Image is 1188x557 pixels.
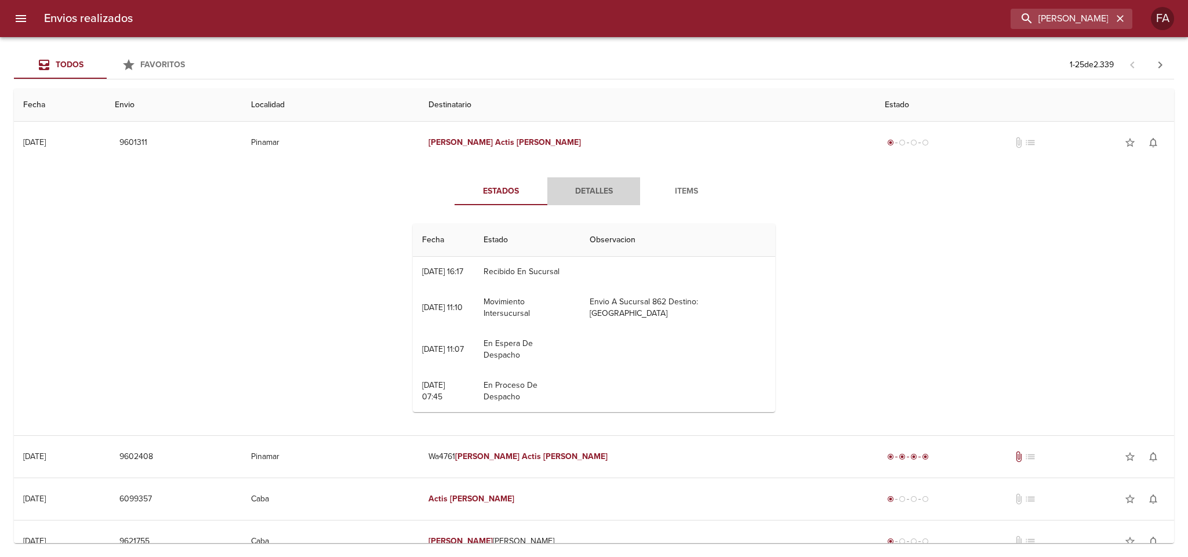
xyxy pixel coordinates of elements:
[522,452,541,461] em: Actis
[1024,493,1036,505] span: No tiene pedido asociado
[1147,451,1159,463] span: notifications_none
[419,436,875,478] td: Wa4761
[899,453,906,460] span: radio_button_checked
[115,446,158,468] button: 9602408
[455,177,733,205] div: Tabs detalle de guia
[474,370,580,412] td: En Proceso De Despacho
[1013,451,1024,463] span: Tiene documentos adjuntos
[1124,493,1136,505] span: star_border
[1142,445,1165,468] button: Activar notificaciones
[242,122,419,163] td: Pinamar
[119,450,153,464] span: 9602408
[242,478,419,520] td: Caba
[1118,530,1142,553] button: Agregar a favoritos
[887,538,894,545] span: radio_button_checked
[413,224,474,257] th: Fecha
[922,139,929,146] span: radio_button_unchecked
[115,489,157,510] button: 6099357
[1146,51,1174,79] span: Pagina siguiente
[887,139,894,146] span: radio_button_checked
[910,139,917,146] span: radio_button_unchecked
[428,536,493,546] em: [PERSON_NAME]
[922,453,929,460] span: radio_button_checked
[1118,487,1142,511] button: Agregar a favoritos
[517,137,581,147] em: [PERSON_NAME]
[422,344,464,354] div: [DATE] 11:07
[119,534,150,549] span: 9621755
[428,494,448,504] em: Actis
[462,184,540,199] span: Estados
[1151,7,1174,30] div: FA
[1142,530,1165,553] button: Activar notificaciones
[1142,131,1165,154] button: Activar notificaciones
[474,224,580,257] th: Estado
[422,267,463,276] div: [DATE] 16:17
[580,224,775,257] th: Observacion
[885,451,931,463] div: Entregado
[1118,59,1146,70] span: Pagina anterior
[14,89,106,122] th: Fecha
[119,492,152,507] span: 6099357
[910,496,917,503] span: radio_button_unchecked
[885,536,931,547] div: Generado
[899,139,906,146] span: radio_button_unchecked
[140,60,185,70] span: Favoritos
[554,184,633,199] span: Detalles
[887,496,894,503] span: radio_button_checked
[1124,451,1136,463] span: star_border
[647,184,726,199] span: Items
[922,538,929,545] span: radio_button_unchecked
[885,137,931,148] div: Generado
[413,224,775,412] table: Tabla de seguimiento
[7,5,35,32] button: menu
[1013,536,1024,547] span: No tiene documentos adjuntos
[23,536,46,546] div: [DATE]
[23,137,46,147] div: [DATE]
[899,496,906,503] span: radio_button_unchecked
[875,89,1174,122] th: Estado
[428,137,493,147] em: [PERSON_NAME]
[474,257,580,287] td: Recibido En Sucursal
[1024,137,1036,148] span: No tiene pedido asociado
[119,136,147,150] span: 9601311
[242,436,419,478] td: Pinamar
[885,493,931,505] div: Generado
[887,453,894,460] span: radio_button_checked
[1024,451,1036,463] span: No tiene pedido asociado
[1118,131,1142,154] button: Agregar a favoritos
[922,496,929,503] span: radio_button_unchecked
[56,60,83,70] span: Todos
[1013,137,1024,148] span: No tiene documentos adjuntos
[242,89,419,122] th: Localidad
[115,531,154,552] button: 9621755
[580,287,775,329] td: Envio A Sucursal 862 Destino: [GEOGRAPHIC_DATA]
[474,287,580,329] td: Movimiento Intersucursal
[23,494,46,504] div: [DATE]
[910,453,917,460] span: radio_button_checked
[1118,445,1142,468] button: Agregar a favoritos
[910,538,917,545] span: radio_button_unchecked
[1070,59,1114,71] p: 1 - 25 de 2.339
[422,303,463,312] div: [DATE] 11:10
[1124,536,1136,547] span: star_border
[115,132,152,154] button: 9601311
[450,494,514,504] em: [PERSON_NAME]
[543,452,608,461] em: [PERSON_NAME]
[899,538,906,545] span: radio_button_unchecked
[1013,493,1024,505] span: No tiene documentos adjuntos
[455,452,519,461] em: [PERSON_NAME]
[1124,137,1136,148] span: star_border
[1024,536,1036,547] span: No tiene pedido asociado
[14,51,199,79] div: Tabs Envios
[44,9,133,28] h6: Envios realizados
[1142,487,1165,511] button: Activar notificaciones
[474,329,580,370] td: En Espera De Despacho
[495,137,514,147] em: Actis
[419,89,875,122] th: Destinatario
[1147,137,1159,148] span: notifications_none
[106,89,242,122] th: Envio
[1147,536,1159,547] span: notifications_none
[1147,493,1159,505] span: notifications_none
[422,380,445,402] div: [DATE] 07:45
[23,452,46,461] div: [DATE]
